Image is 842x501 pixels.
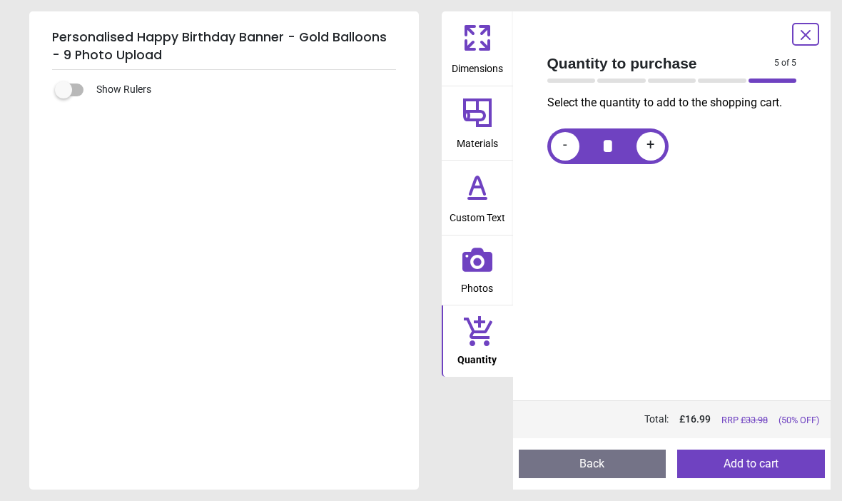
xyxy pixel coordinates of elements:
span: Quantity to purchase [547,53,775,74]
button: Dimensions [442,11,513,86]
p: Select the quantity to add to the shopping cart. [547,95,808,111]
h5: Personalised Happy Birthday Banner - Gold Balloons - 9 Photo Upload [52,23,396,70]
span: + [646,137,654,155]
span: 16.99 [685,413,711,425]
span: Materials [457,130,498,151]
span: Dimensions [452,55,503,76]
button: Custom Text [442,161,513,235]
span: £ [679,413,711,427]
div: Total: [546,413,820,427]
button: Back [519,450,666,478]
button: Quantity [442,305,513,377]
div: Show Rulers [64,81,419,98]
button: Add to cart [677,450,825,478]
button: Photos [442,236,513,305]
span: Custom Text [450,204,505,226]
span: - [563,137,567,155]
span: Photos [461,275,493,296]
button: Materials [442,86,513,161]
span: 5 of 5 [774,57,796,69]
span: (50% OFF) [778,414,819,427]
span: RRP [721,414,768,427]
span: Quantity [457,346,497,368]
span: £ 33.98 [741,415,768,425]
